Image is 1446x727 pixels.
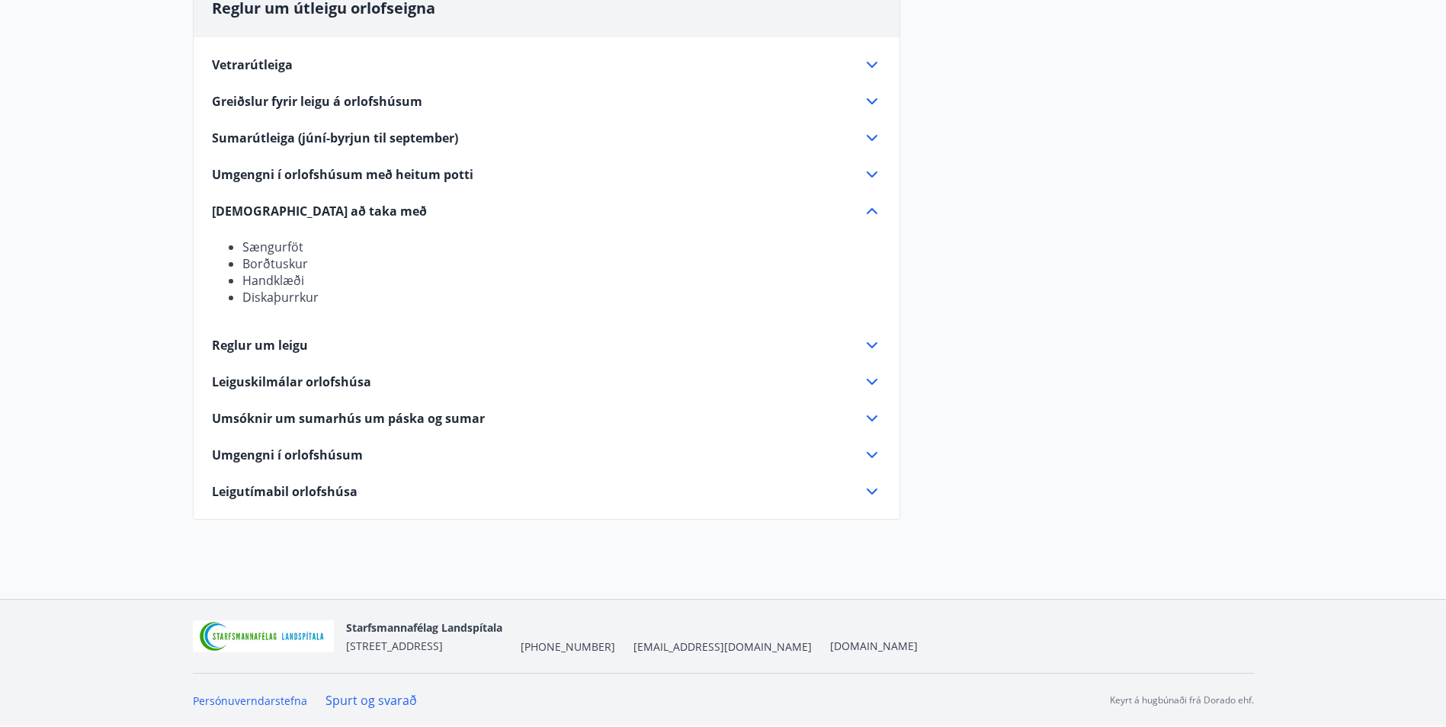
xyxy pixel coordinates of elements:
span: [STREET_ADDRESS] [346,639,443,653]
img: 55zIgFoyM5pksCsVQ4sUOj1FUrQvjI8pi0QwpkWm.png [193,620,335,653]
div: Umgengni í orlofshúsum [212,446,881,464]
li: Borðtuskur [242,255,881,272]
div: Leiguskilmálar orlofshúsa [212,373,881,391]
div: Vetrarútleiga [212,56,881,74]
div: Sumarútleiga (júní-byrjun til september) [212,129,881,147]
span: Reglur um leigu [212,337,308,354]
div: Umgengni í orlofshúsum með heitum potti [212,165,881,184]
span: Leigutímabil orlofshúsa [212,483,357,500]
a: Spurt og svarað [325,692,417,709]
div: [DEMOGRAPHIC_DATA] að taka með [212,220,881,306]
a: Persónuverndarstefna [193,693,307,708]
span: Greiðslur fyrir leigu á orlofshúsum [212,93,422,110]
div: [DEMOGRAPHIC_DATA] að taka með [212,202,881,220]
li: Diskaþurrkur [242,289,881,306]
div: Greiðslur fyrir leigu á orlofshúsum [212,92,881,110]
span: [PHONE_NUMBER] [521,639,615,655]
span: Sumarútleiga (júní-byrjun til september) [212,130,458,146]
span: Leiguskilmálar orlofshúsa [212,373,371,390]
li: Handklæði [242,272,881,289]
a: [DOMAIN_NAME] [830,639,918,653]
span: [DEMOGRAPHIC_DATA] að taka með [212,203,427,219]
li: Sængurföt [242,239,881,255]
span: Umsóknir um sumarhús um páska og sumar [212,410,485,427]
div: Leigutímabil orlofshúsa [212,482,881,501]
div: Umsóknir um sumarhús um páska og sumar [212,409,881,428]
span: Vetrarútleiga [212,56,293,73]
span: Starfsmannafélag Landspítala [346,620,502,635]
span: Umgengni í orlofshúsum með heitum potti [212,166,473,183]
span: [EMAIL_ADDRESS][DOMAIN_NAME] [633,639,812,655]
p: Keyrt á hugbúnaði frá Dorado ehf. [1110,693,1254,707]
span: Umgengni í orlofshúsum [212,447,363,463]
div: Reglur um leigu [212,336,881,354]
